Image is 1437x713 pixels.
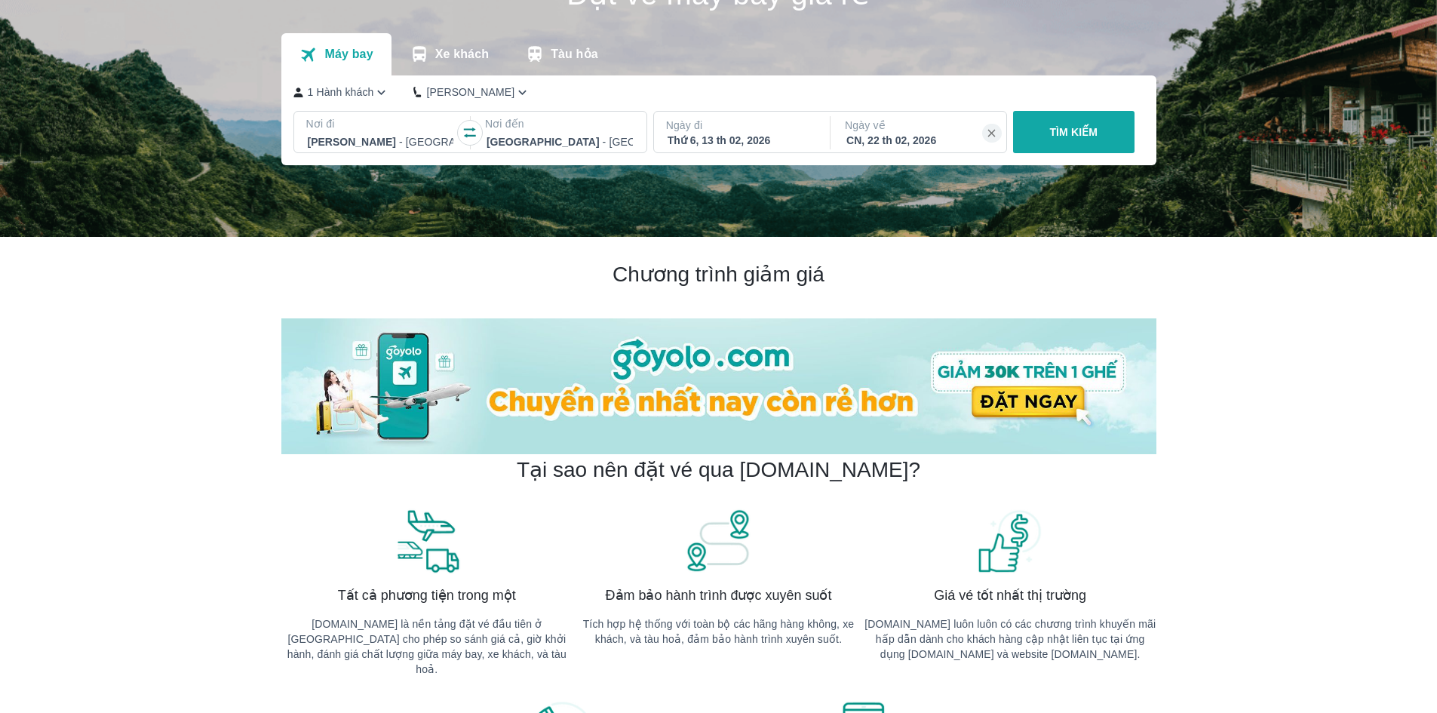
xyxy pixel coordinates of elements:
span: Đảm bảo hành trình được xuyên suốt [606,586,832,604]
h2: Chương trình giảm giá [281,261,1156,288]
span: Tất cả phương tiện trong một [338,586,516,604]
img: banner [976,508,1044,574]
p: Tàu hỏa [551,47,598,62]
button: TÌM KIẾM [1013,111,1135,153]
div: CN, 22 th 02, 2026 [846,133,993,148]
p: Ngày đi [666,118,815,133]
p: Xe khách [435,47,489,62]
span: Giá vé tốt nhất thị trường [934,586,1086,604]
p: [DOMAIN_NAME] là nền tảng đặt vé đầu tiên ở [GEOGRAPHIC_DATA] cho phép so sánh giá cả, giờ khởi h... [281,616,573,677]
div: Thứ 6, 13 th 02, 2026 [668,133,814,148]
p: Nơi đến [485,116,634,131]
p: Ngày về [845,118,994,133]
p: [DOMAIN_NAME] luôn luôn có các chương trình khuyến mãi hấp dẫn dành cho khách hàng cập nhật liên ... [864,616,1156,662]
p: TÌM KIẾM [1049,124,1098,140]
img: banner [393,508,461,574]
p: Nơi đi [306,116,456,131]
div: transportation tabs [281,33,616,75]
p: Tích hợp hệ thống với toàn bộ các hãng hàng không, xe khách, và tàu hoả, đảm bảo hành trình xuyên... [573,616,864,647]
button: [PERSON_NAME] [413,85,530,100]
img: banner [684,508,752,574]
img: banner-home [281,318,1156,454]
button: 1 Hành khách [293,85,390,100]
h2: Tại sao nên đặt vé qua [DOMAIN_NAME]? [517,456,920,484]
p: Máy bay [324,47,373,62]
p: [PERSON_NAME] [426,85,514,100]
p: 1 Hành khách [308,85,374,100]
